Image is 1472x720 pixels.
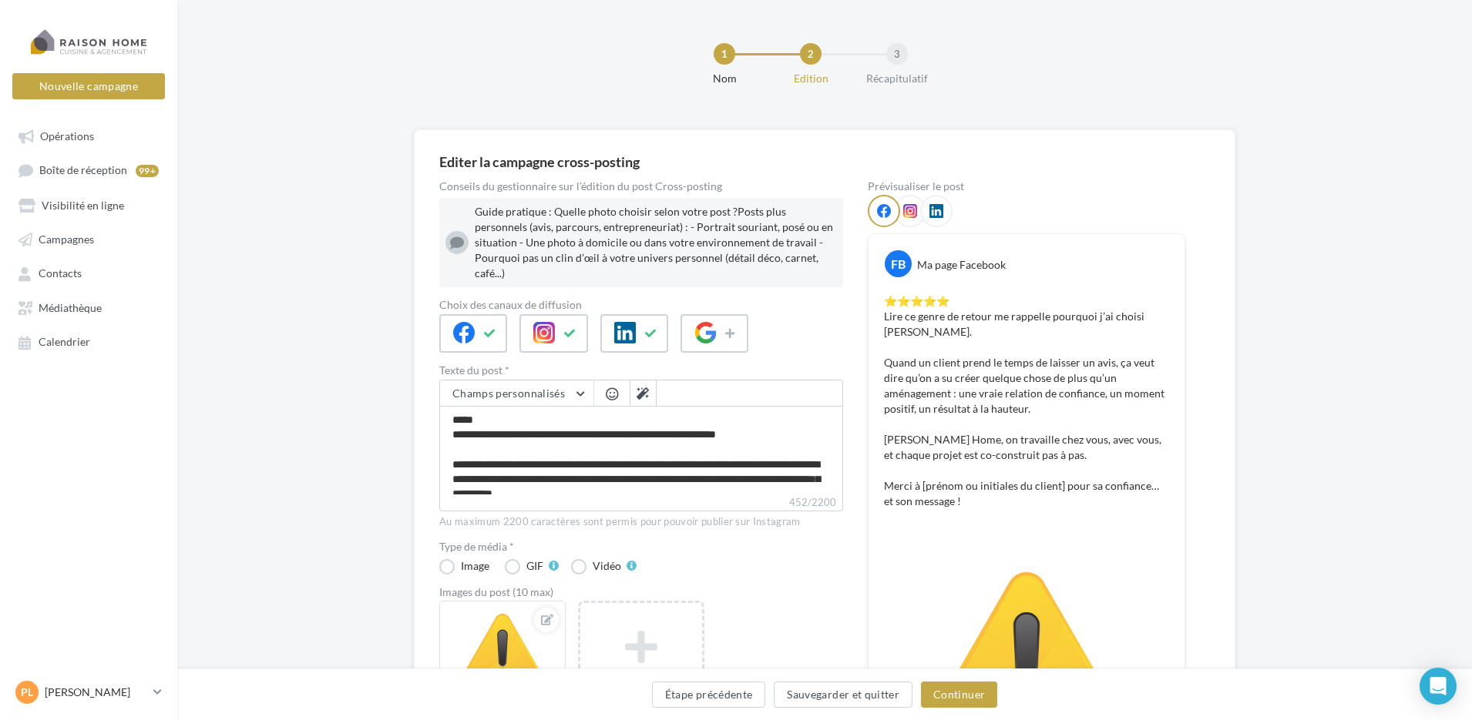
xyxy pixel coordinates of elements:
[136,165,159,177] div: 99+
[440,380,593,407] button: Champs personnalisés
[9,327,168,355] a: Calendrier
[45,685,147,700] p: [PERSON_NAME]
[9,259,168,286] a: Contacts
[714,43,735,65] div: 1
[439,300,843,310] label: Choix des canaux de diffusion
[800,43,822,65] div: 2
[885,250,912,277] div: FB
[439,515,843,529] div: Au maximum 2200 caractères sont permis pour pouvoir publier sur Instagram
[42,199,124,212] span: Visibilité en ligne
[526,561,543,571] div: GIF
[9,293,168,321] a: Médiathèque
[675,71,774,86] div: Nom
[39,233,94,246] span: Campagnes
[917,257,1006,273] div: Ma page Facebook
[761,71,860,86] div: Edition
[774,681,912,708] button: Sauvegarder et quitter
[461,561,489,571] div: Image
[40,129,94,142] span: Opérations
[884,293,1169,509] p: ⭐⭐⭐⭐⭐ Lire ce genre de retour me rappelle pourquoi j’ai choisi [PERSON_NAME]. Quand un client pre...
[9,156,168,184] a: Boîte de réception99+
[21,685,33,700] span: PL
[439,541,843,552] label: Type de média *
[39,301,102,314] span: Médiathèque
[652,681,766,708] button: Étape précédente
[439,587,843,598] div: Images du post (10 max)
[848,71,946,86] div: Récapitulatif
[886,43,908,65] div: 3
[9,191,168,219] a: Visibilité en ligne
[12,73,165,99] button: Nouvelle campagne
[9,225,168,253] a: Campagnes
[439,494,843,511] label: 452/2200
[593,561,621,571] div: Vidéo
[439,155,640,169] div: Editer la campagne cross-posting
[9,122,168,149] a: Opérations
[1420,668,1457,705] div: Open Intercom Messenger
[39,164,127,177] span: Boîte de réception
[39,267,82,280] span: Contacts
[439,181,843,192] div: Conseils du gestionnaire sur l'édition du post Cross-posting
[921,681,997,708] button: Continuer
[475,204,837,281] div: Guide pratique : Quelle photo choisir selon votre post ?Posts plus personnels (avis, parcours, en...
[12,678,165,707] a: PL [PERSON_NAME]
[452,387,565,400] span: Champs personnalisés
[39,336,90,349] span: Calendrier
[439,365,843,376] label: Texte du post *
[868,181,1185,192] div: Prévisualiser le post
